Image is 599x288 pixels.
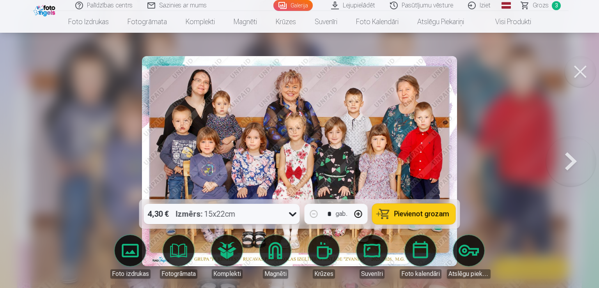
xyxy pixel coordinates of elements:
a: Komplekti [205,235,249,279]
a: Foto kalendāri [347,11,408,33]
a: Suvenīri [305,11,347,33]
a: Krūzes [266,11,305,33]
div: Foto izdrukas [110,269,151,279]
div: Atslēgu piekariņi [447,269,491,279]
span: Pievienot grozam [394,210,449,217]
div: Krūzes [313,269,335,279]
div: 4,30 € [144,204,173,224]
strong: Izmērs : [176,208,203,219]
a: Atslēgu piekariņi [447,235,491,279]
div: Foto kalendāri [400,269,441,279]
div: Komplekti [212,269,243,279]
a: Komplekti [176,11,224,33]
a: Fotogrāmata [118,11,176,33]
a: Atslēgu piekariņi [408,11,473,33]
div: gab. [336,209,347,219]
div: Fotogrāmata [160,269,197,279]
a: Fotogrāmata [157,235,200,279]
a: Foto izdrukas [108,235,152,279]
a: Foto kalendāri [399,235,442,279]
a: Magnēti [224,11,266,33]
a: Visi produkti [473,11,541,33]
span: 3 [552,1,561,10]
a: Foto izdrukas [59,11,118,33]
div: Suvenīri [360,269,385,279]
a: Suvenīri [350,235,394,279]
div: 15x22cm [176,204,236,224]
a: Magnēti [253,235,297,279]
div: Magnēti [263,269,288,279]
button: Pievienot grozam [372,204,455,224]
span: Grozs [533,1,549,10]
a: Krūzes [302,235,346,279]
img: /fa1 [34,3,57,16]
